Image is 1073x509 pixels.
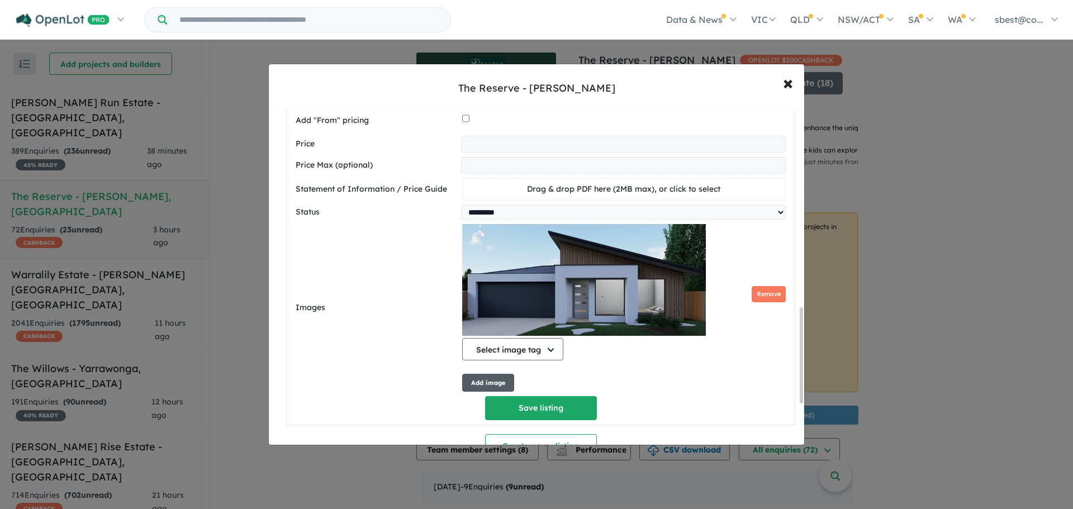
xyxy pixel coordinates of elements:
label: Statement of Information / Price Guide [296,183,458,196]
button: Create a new listing [485,434,597,458]
span: sbest@co... [995,14,1043,25]
div: The Reserve - [PERSON_NAME] [458,81,615,96]
input: Try estate name, suburb, builder or developer [169,8,448,32]
label: Status [296,206,457,219]
label: Price Max (optional) [296,159,457,172]
button: Select image tag [462,338,563,360]
button: Remove [752,286,786,302]
label: Images [296,301,458,315]
img: Openlot PRO Logo White [16,13,110,27]
span: × [783,70,793,94]
img: wcIYFo4SIoafwAAAABJRU5ErkJggg== [462,224,706,336]
label: Add "From" pricing [296,114,458,127]
span: Drag & drop PDF here (2MB max), or click to select [527,184,720,194]
label: Price [296,137,457,151]
button: Add image [462,374,514,392]
button: Save listing [485,396,597,420]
